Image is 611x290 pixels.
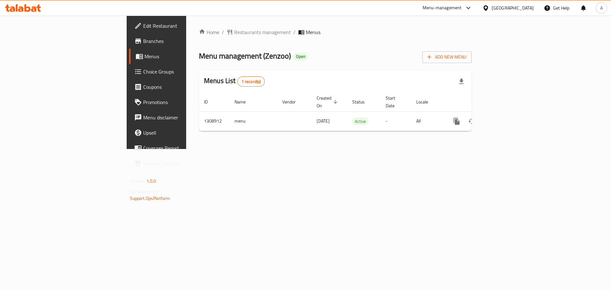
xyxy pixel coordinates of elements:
[143,37,224,45] span: Branches
[129,140,229,156] a: Coverage Report
[129,79,229,95] a: Coupons
[199,49,291,63] span: Menu management ( Zenzoo )
[130,188,159,196] span: Get support on:
[204,76,265,87] h2: Menus List
[422,51,472,63] button: Add New Menu
[234,28,291,36] span: Restaurants management
[143,98,224,106] span: Promotions
[306,28,320,36] span: Menus
[143,129,224,137] span: Upsell
[317,94,340,110] span: Created On
[143,83,224,91] span: Coupons
[129,18,229,33] a: Edit Restaurant
[143,114,224,121] span: Menu disclaimer
[130,194,170,202] a: Support.OpsPlatform
[227,28,291,36] a: Restaurants management
[129,95,229,110] a: Promotions
[317,117,330,125] span: [DATE]
[129,49,229,64] a: Menus
[229,111,277,131] td: menu
[199,28,472,36] nav: breadcrumb
[143,22,224,30] span: Edit Restaurant
[130,177,145,185] span: Version:
[352,117,369,125] div: Active
[238,79,265,85] span: 1 record(s)
[600,4,603,11] span: A
[237,76,265,87] div: Total records count
[352,98,373,106] span: Status
[146,177,156,185] span: 1.0.0
[282,98,304,106] span: Vendor
[449,114,464,129] button: more
[293,28,296,36] li: /
[143,144,224,152] span: Coverage Report
[427,53,467,61] span: Add New Menu
[381,111,411,131] td: -
[129,156,229,171] a: Grocery Checklist
[129,64,229,79] a: Choice Groups
[386,94,404,110] span: Start Date
[444,92,515,112] th: Actions
[464,114,480,129] button: Change Status
[129,110,229,125] a: Menu disclaimer
[129,33,229,49] a: Branches
[143,159,224,167] span: Grocery Checklist
[411,111,444,131] td: All
[143,68,224,75] span: Choice Groups
[352,118,369,125] span: Active
[492,4,534,11] div: [GEOGRAPHIC_DATA]
[199,92,515,131] table: enhanced table
[204,98,216,106] span: ID
[144,53,224,60] span: Menus
[416,98,436,106] span: Locale
[454,74,469,89] div: Export file
[293,53,308,60] div: Open
[293,54,308,59] span: Open
[423,4,462,12] div: Menu-management
[129,125,229,140] a: Upsell
[235,98,254,106] span: Name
